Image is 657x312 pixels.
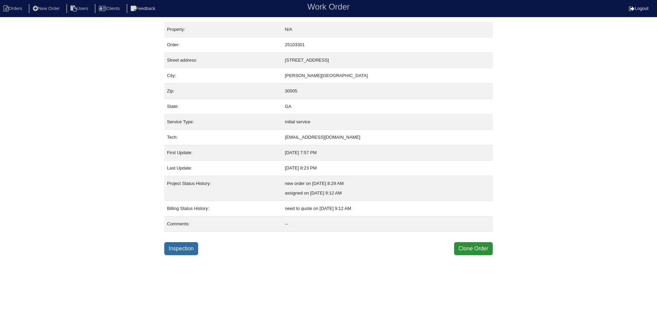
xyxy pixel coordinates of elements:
td: Service Type: [164,114,282,130]
td: Billing Status History: [164,201,282,216]
td: Street address: [164,53,282,68]
td: Comments: [164,216,282,232]
td: [DATE] 8:23 PM [282,161,493,176]
td: [PERSON_NAME][GEOGRAPHIC_DATA] [282,68,493,84]
td: 30005 [282,84,493,99]
a: Logout [629,6,648,11]
td: Last Update: [164,161,282,176]
li: Users [66,4,94,13]
div: new order on [DATE] 8:29 AM [285,179,490,188]
td: N/A [282,22,493,37]
td: City: [164,68,282,84]
td: 25103301 [282,37,493,53]
button: Clone Order [454,242,493,255]
div: need to quote on [DATE] 9:12 AM [285,204,490,213]
td: [EMAIL_ADDRESS][DOMAIN_NAME] [282,130,493,145]
td: Order: [164,37,282,53]
td: -- [282,216,493,232]
td: initial service [282,114,493,130]
td: Property: [164,22,282,37]
a: Clients [95,6,125,11]
td: First Update: [164,145,282,161]
div: assigned on [DATE] 9:12 AM [285,188,490,198]
li: Feedback [127,4,161,13]
td: Tech: [164,130,282,145]
li: Clients [95,4,125,13]
td: [STREET_ADDRESS] [282,53,493,68]
a: Inspection [164,242,198,255]
td: Project Status History: [164,176,282,201]
a: Users [66,6,94,11]
td: GA [282,99,493,114]
td: State: [164,99,282,114]
td: Zip: [164,84,282,99]
a: New Order [29,6,65,11]
td: [DATE] 7:57 PM [282,145,493,161]
li: New Order [29,4,65,13]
